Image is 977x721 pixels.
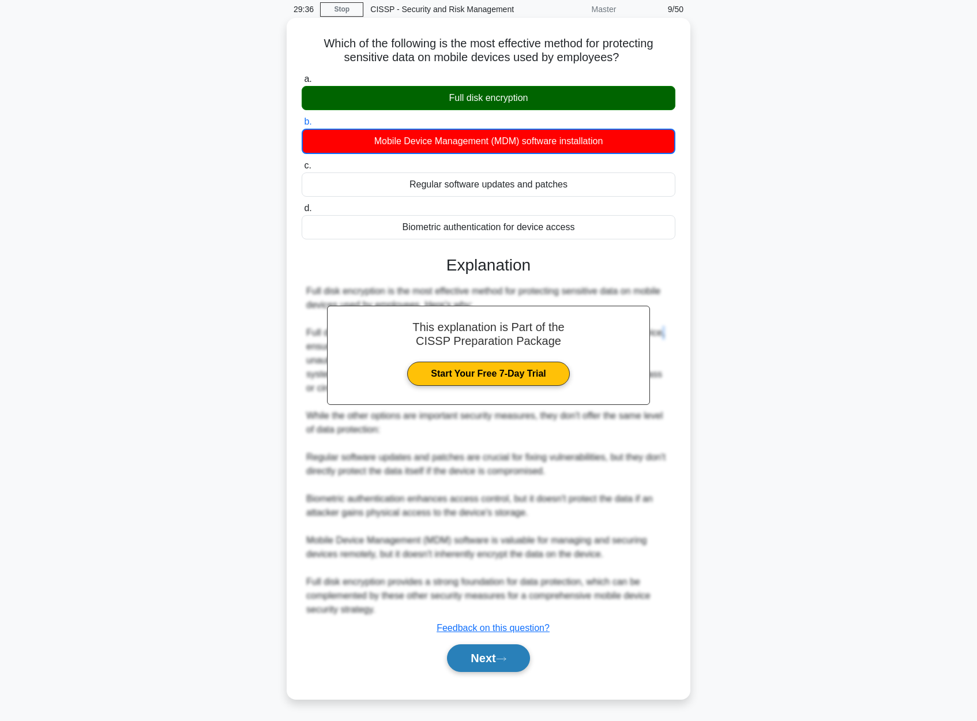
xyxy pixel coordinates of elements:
button: Next [447,644,529,672]
span: b. [304,117,311,126]
a: Feedback on this question? [437,623,550,633]
div: Mobile Device Management (MDM) software installation [302,129,675,154]
div: Regular software updates and patches [302,172,675,197]
a: Stop [320,2,363,17]
h3: Explanation [309,256,668,275]
span: c. [304,160,311,170]
span: d. [304,203,311,213]
div: Biometric authentication for device access [302,215,675,239]
div: Full disk encryption [302,86,675,110]
span: a. [304,74,311,84]
h5: Which of the following is the most effective method for protecting sensitive data on mobile devic... [300,36,677,65]
div: Full disk encryption is the most effective method for protecting sensitive data on mobile devices... [306,284,671,617]
a: Start Your Free 7-Day Trial [407,362,569,386]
